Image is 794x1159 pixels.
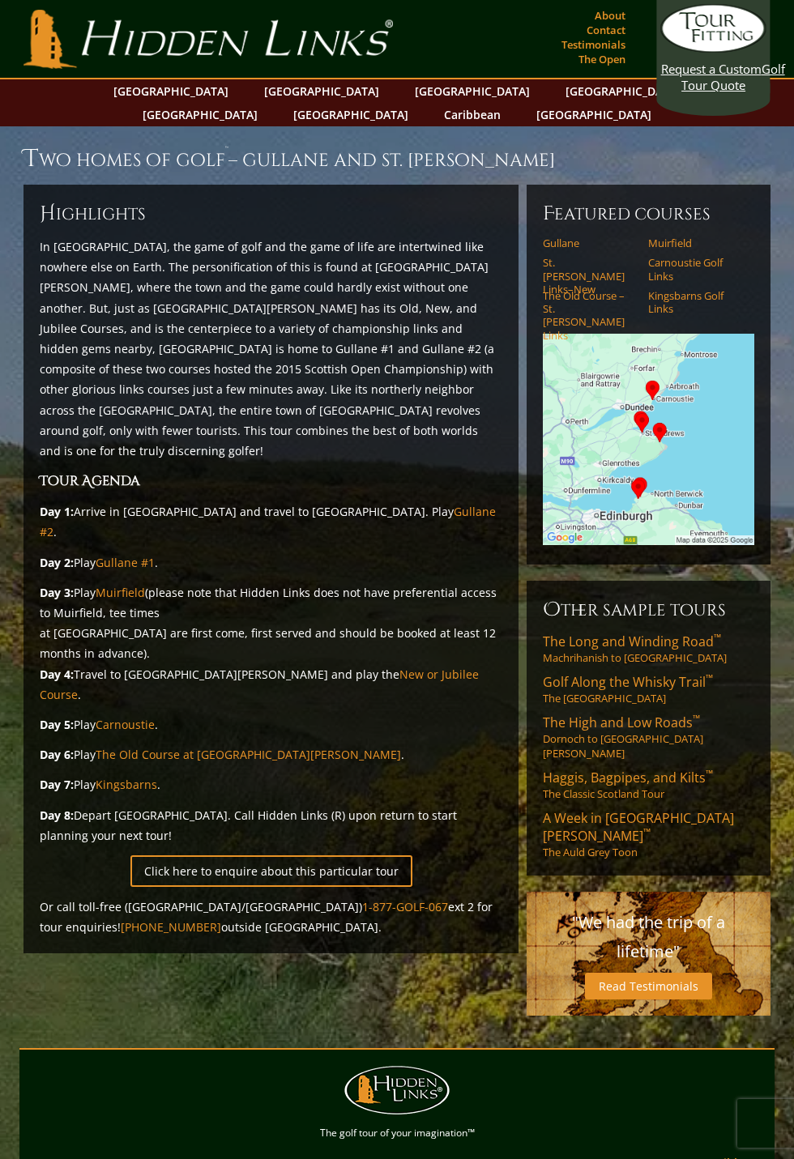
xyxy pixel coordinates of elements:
[648,256,743,283] a: Carnoustie Golf Links
[40,201,502,227] h6: ighlights
[40,236,502,461] p: In [GEOGRAPHIC_DATA], the game of golf and the game of life are intertwined like nowhere else on ...
[362,899,448,914] a: 1-877-GOLF-067
[585,973,712,999] a: Read Testimonials
[23,143,770,175] h1: Two Homes of Golf – Gullane and St. [PERSON_NAME]
[40,897,502,937] p: Or call toll-free ([GEOGRAPHIC_DATA]/[GEOGRAPHIC_DATA]) ext 2 for tour enquiries! outside [GEOGRA...
[105,79,237,103] a: [GEOGRAPHIC_DATA]
[40,714,502,735] p: Play .
[96,585,145,600] a: Muirfield
[121,919,221,935] a: [PHONE_NUMBER]
[96,777,157,792] a: Kingsbarns
[543,597,753,623] h6: Other Sample Tours
[643,825,651,839] sup: ™
[591,4,630,27] a: About
[648,236,743,249] a: Muirfield
[40,504,74,519] strong: Day 1:
[40,747,74,762] strong: Day 6:
[23,1124,770,1142] p: The golf tour of your imagination™
[40,201,56,227] span: H
[543,633,753,665] a: The Long and Winding Road™Machrihanish to [GEOGRAPHIC_DATA]
[285,103,416,126] a: [GEOGRAPHIC_DATA]
[40,501,502,542] p: Arrive in [GEOGRAPHIC_DATA] and travel to [GEOGRAPHIC_DATA]. Play .
[648,289,743,316] a: Kingsbarns Golf Links
[583,19,630,41] a: Contact
[706,767,713,781] sup: ™
[543,769,753,801] a: Haggis, Bagpipes, and Kilts™The Classic Scotland Tour
[543,769,713,786] span: Haggis, Bagpipes, and Kilts
[40,774,502,795] p: Play .
[557,33,630,56] a: Testimonials
[40,667,74,682] strong: Day 4:
[543,673,713,691] span: Golf Along the Whisky Trail
[543,714,700,731] span: The High and Low Roads
[256,79,387,103] a: [GEOGRAPHIC_DATA]
[543,236,638,249] a: Gullane
[225,144,228,154] sup: ™
[661,4,766,93] a: Request a CustomGolf Tour Quote
[40,552,502,573] p: Play .
[407,79,538,103] a: [GEOGRAPHIC_DATA]
[543,809,734,845] span: A Week in [GEOGRAPHIC_DATA][PERSON_NAME]
[543,908,753,966] p: "We had the trip of a lifetime"
[40,744,502,765] p: Play .
[40,777,74,792] strong: Day 7:
[543,256,638,296] a: St. [PERSON_NAME] Links–New
[543,289,638,342] a: The Old Course – St. [PERSON_NAME] Links
[134,103,266,126] a: [GEOGRAPHIC_DATA]
[40,717,74,732] strong: Day 5:
[543,714,753,761] a: The High and Low Roads™Dornoch to [GEOGRAPHIC_DATA][PERSON_NAME]
[40,807,74,823] strong: Day 8:
[40,667,479,702] a: New or Jubilee Course
[40,471,502,492] h3: Tour Agenda
[96,747,401,762] a: The Old Course at [GEOGRAPHIC_DATA][PERSON_NAME]
[436,103,509,126] a: Caribbean
[693,712,700,726] sup: ™
[714,631,721,645] sup: ™
[557,79,689,103] a: [GEOGRAPHIC_DATA]
[40,555,74,570] strong: Day 2:
[661,61,762,77] span: Request a Custom
[574,48,630,70] a: The Open
[40,582,502,705] p: Play (please note that Hidden Links does not have preferential access to Muirfield, tee times at ...
[543,633,721,650] span: The Long and Winding Road
[96,717,155,732] a: Carnoustie
[130,855,412,887] a: Click here to enquire about this particular tour
[543,673,753,705] a: Golf Along the Whisky Trail™The [GEOGRAPHIC_DATA]
[96,555,155,570] a: Gullane #1
[40,585,74,600] strong: Day 3:
[706,671,713,685] sup: ™
[528,103,660,126] a: [GEOGRAPHIC_DATA]
[40,805,502,846] p: Depart [GEOGRAPHIC_DATA]. Call Hidden Links (R) upon return to start planning your next tour!
[543,809,753,859] a: A Week in [GEOGRAPHIC_DATA][PERSON_NAME]™The Auld Grey Toon
[543,334,753,544] img: Google Map of Tour Courses
[543,201,753,227] h6: Featured Courses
